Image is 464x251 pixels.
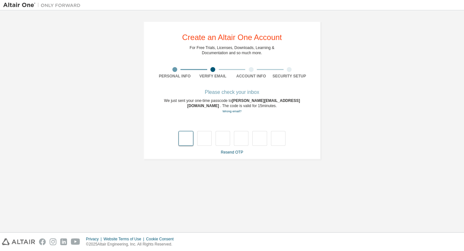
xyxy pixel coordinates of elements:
[156,90,308,94] div: Please check your inbox
[2,238,35,245] img: altair_logo.svg
[270,74,309,79] div: Security Setup
[60,238,67,245] img: linkedin.svg
[221,150,243,155] a: Resend OTP
[232,74,270,79] div: Account Info
[182,34,282,41] div: Create an Altair One Account
[222,109,241,113] a: Go back to the registration form
[50,238,56,245] img: instagram.svg
[190,45,275,55] div: For Free Trials, Licenses, Downloads, Learning & Documentation and so much more.
[194,74,232,79] div: Verify Email
[156,74,194,79] div: Personal Info
[39,238,46,245] img: facebook.svg
[146,236,177,242] div: Cookie Consent
[86,242,178,247] p: © 2025 Altair Engineering, Inc. All Rights Reserved.
[86,236,103,242] div: Privacy
[3,2,84,8] img: Altair One
[156,98,308,114] div: We just sent your one-time passcode to . The code is valid for 15 minutes.
[103,236,146,242] div: Website Terms of Use
[71,238,80,245] img: youtube.svg
[187,98,300,108] span: [PERSON_NAME][EMAIL_ADDRESS][DOMAIN_NAME]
